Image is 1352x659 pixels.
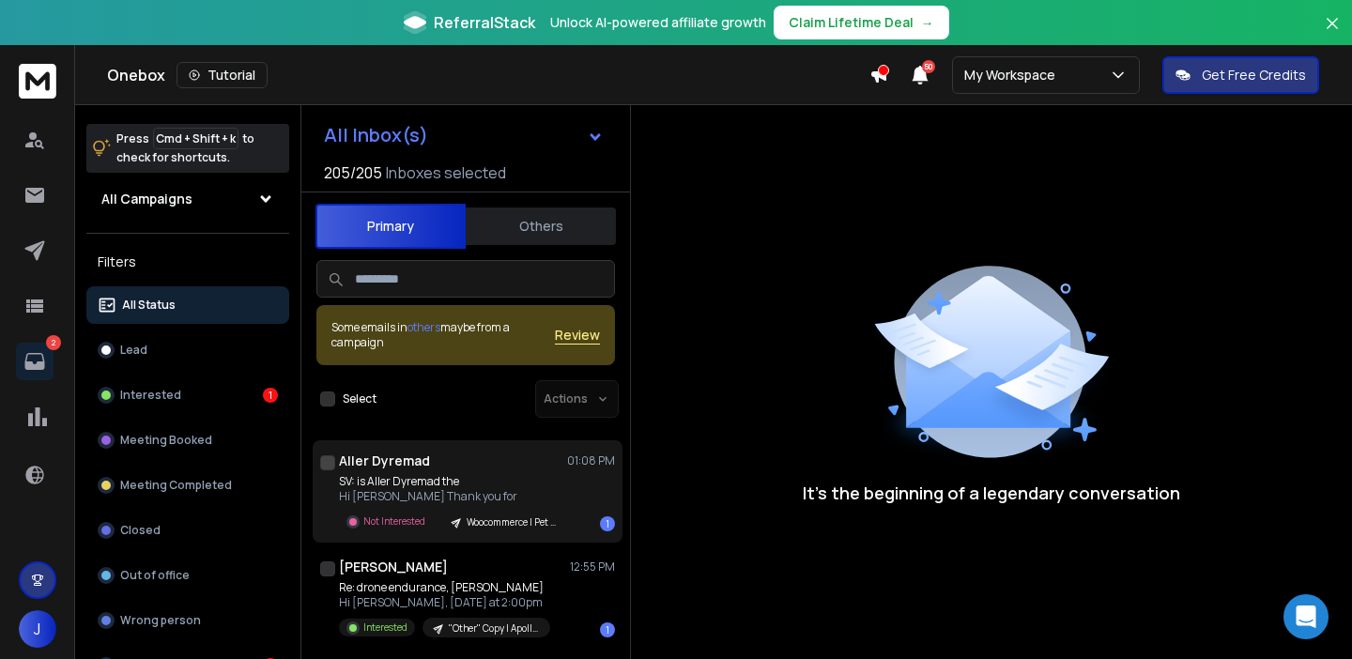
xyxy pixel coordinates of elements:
[86,557,289,594] button: Out of office
[120,613,201,628] p: Wrong person
[120,478,232,493] p: Meeting Completed
[19,610,56,648] button: J
[567,453,615,468] p: 01:08 PM
[467,515,557,529] p: Woocommerce | Pet Food & Supplies | [GEOGRAPHIC_DATA] | Eerik's unhinged, shorter | [DATE]
[46,335,61,350] p: 2
[324,126,428,145] h1: All Inbox(s)
[86,512,289,549] button: Closed
[1320,11,1344,56] button: Close banner
[1283,594,1329,639] div: Open Intercom Messenger
[177,62,268,88] button: Tutorial
[86,376,289,414] button: Interested1
[86,331,289,369] button: Lead
[1162,56,1319,94] button: Get Free Credits
[449,621,539,636] p: "Other" Copy | Apollo (drone, uav) | Decision makers | [DATE]
[153,128,238,149] span: Cmd + Shift + k
[120,568,190,583] p: Out of office
[122,298,176,313] p: All Status
[339,595,550,610] p: Hi [PERSON_NAME], [DATE] at 2:00pm
[774,6,949,39] button: Claim Lifetime Deal→
[922,60,935,73] span: 50
[550,13,766,32] p: Unlock AI-powered affiliate growth
[339,580,550,595] p: Re: drone endurance, [PERSON_NAME]
[263,388,278,403] div: 1
[803,480,1180,506] p: It’s the beginning of a legendary conversation
[107,62,869,88] div: Onebox
[363,514,425,529] p: Not Interested
[331,320,555,350] div: Some emails in maybe from a campaign
[120,388,181,403] p: Interested
[339,489,564,504] p: Hi [PERSON_NAME] Thank you for
[434,11,535,34] span: ReferralStack
[86,286,289,324] button: All Status
[555,326,600,345] button: Review
[339,452,430,470] h1: Aller Dyremad
[921,13,934,32] span: →
[466,206,616,247] button: Others
[343,391,376,406] label: Select
[86,249,289,275] h3: Filters
[86,180,289,218] button: All Campaigns
[339,558,448,576] h1: [PERSON_NAME]
[600,516,615,531] div: 1
[407,319,440,335] span: others
[120,433,212,448] p: Meeting Booked
[600,622,615,637] div: 1
[86,602,289,639] button: Wrong person
[386,161,506,184] h3: Inboxes selected
[315,204,466,249] button: Primary
[116,130,254,167] p: Press to check for shortcuts.
[120,523,161,538] p: Closed
[101,190,192,208] h1: All Campaigns
[570,559,615,575] p: 12:55 PM
[324,161,382,184] span: 205 / 205
[309,116,619,154] button: All Inbox(s)
[339,474,564,489] p: SV: is Aller Dyremad the
[363,621,407,635] p: Interested
[120,343,147,358] p: Lead
[86,467,289,504] button: Meeting Completed
[86,421,289,459] button: Meeting Booked
[16,343,54,380] a: 2
[1202,66,1306,84] p: Get Free Credits
[964,66,1063,84] p: My Workspace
